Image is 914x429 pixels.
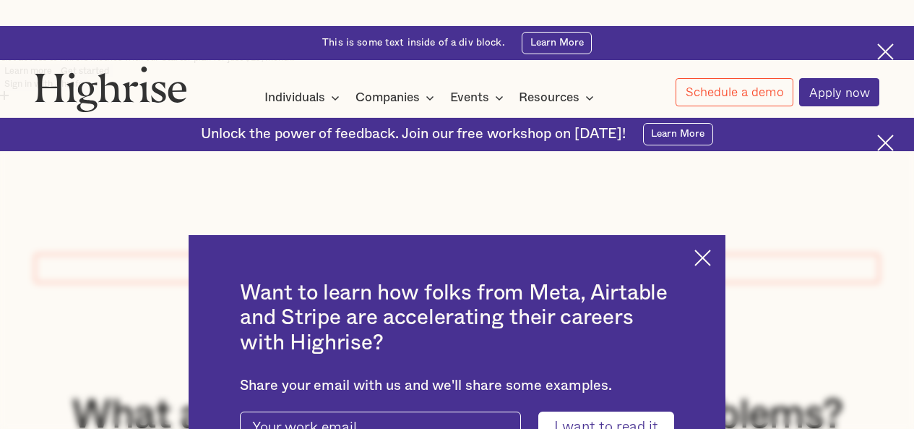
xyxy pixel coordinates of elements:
img: Cross icon [877,43,894,60]
div: Share your email with us and we'll share some examples. [240,378,673,394]
img: Cross icon [694,250,711,266]
a: Schedule a demo [676,78,793,106]
a: Learn More [643,123,713,145]
div: Resources [519,89,579,106]
div: This is some text inside of a div block. [322,36,505,50]
img: Cross icon [877,135,894,151]
div: Events [450,89,508,106]
a: Apply now [799,78,879,106]
div: Resources [519,89,598,106]
h2: Want to learn how folks from Meta, Airtable and Stripe are accelerating their careers with Highrise? [240,281,673,355]
div: Individuals [264,89,344,106]
img: Highrise logo [35,66,187,112]
div: Unlock the power of feedback. Join our free workshop on [DATE]! [201,126,626,143]
div: Companies [355,89,439,106]
div: Individuals [264,89,325,106]
div: Events [450,89,489,106]
div: Companies [355,89,420,106]
a: Learn More [522,32,592,54]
